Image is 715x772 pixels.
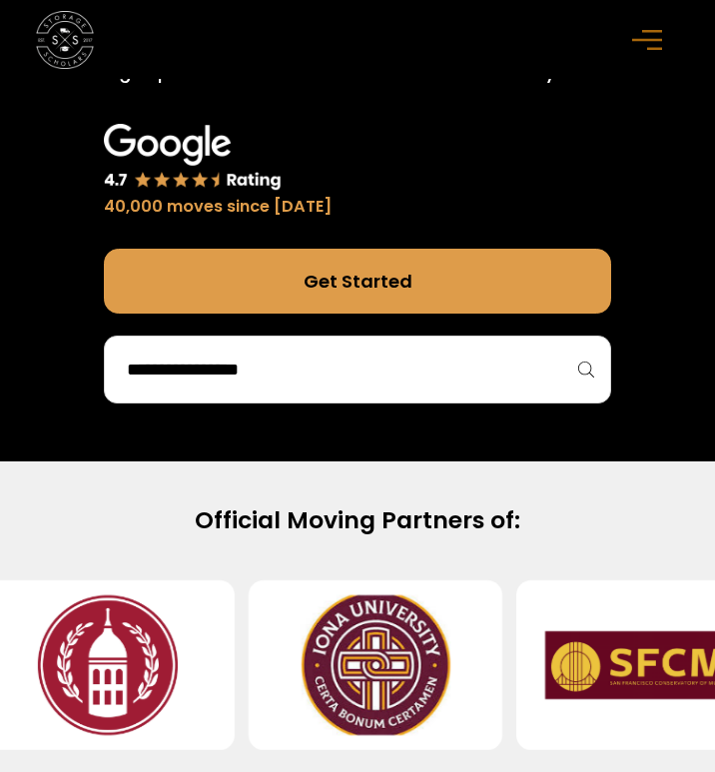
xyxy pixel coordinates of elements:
div: 40,000 moves since [DATE] [104,195,333,219]
a: Get Started [104,249,610,314]
img: Storage Scholars main logo [36,11,94,69]
div: menu [621,11,679,69]
img: Google 4.7 star rating [104,124,282,192]
img: Iona University [278,595,473,735]
h2: Official Moving Partners of: [36,504,679,537]
img: Southern Virginia University [10,595,206,735]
